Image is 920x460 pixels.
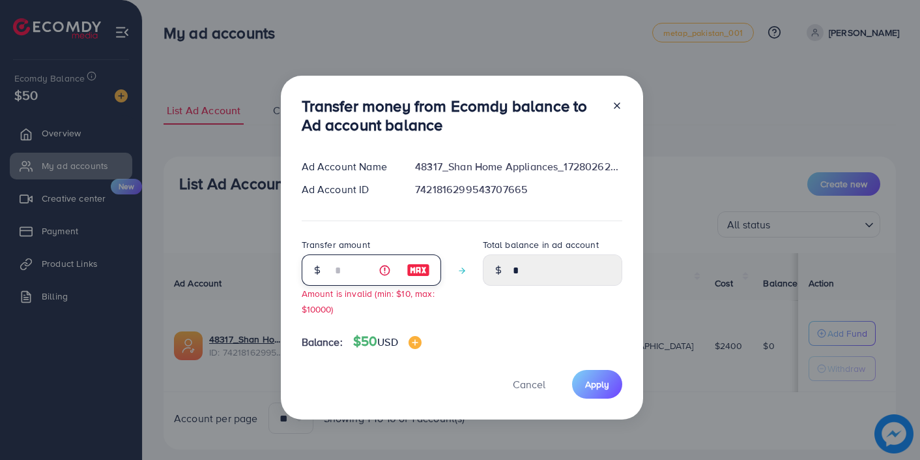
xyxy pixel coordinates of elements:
div: Ad Account Name [291,159,405,174]
label: Transfer amount [302,238,370,251]
button: Cancel [496,370,562,398]
span: Cancel [513,377,545,391]
span: Balance: [302,335,343,350]
img: image [409,336,422,349]
span: Apply [585,378,609,391]
div: 7421816299543707665 [405,182,632,197]
small: Amount is invalid (min: $10, max: $10000) [302,287,435,314]
img: image [407,262,430,278]
h4: $50 [353,333,422,350]
span: USD [377,335,397,349]
button: Apply [572,370,622,398]
div: Ad Account ID [291,182,405,197]
div: 48317_Shan Home Appliances_1728026277274 [405,159,632,174]
h3: Transfer money from Ecomdy balance to Ad account balance [302,97,601,134]
label: Total balance in ad account [483,238,599,251]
